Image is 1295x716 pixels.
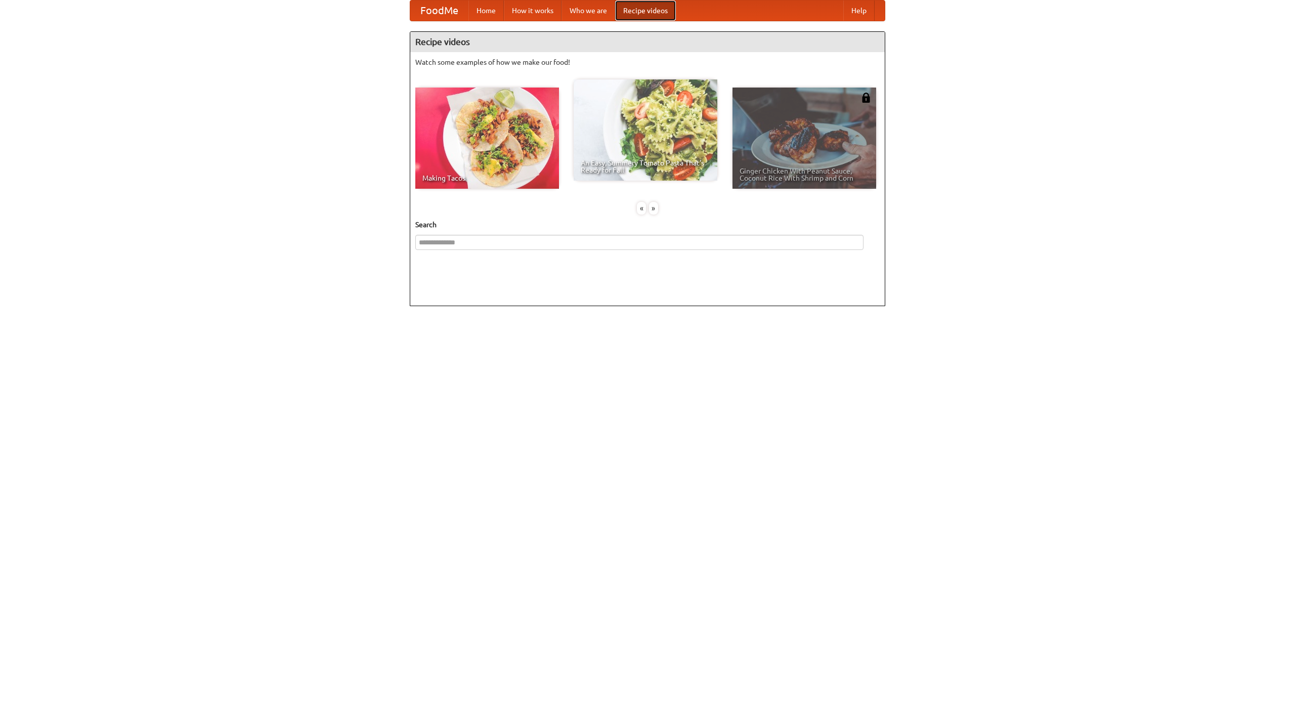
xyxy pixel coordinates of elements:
a: Making Tacos [415,88,559,189]
img: 483408.png [861,93,871,103]
span: Making Tacos [422,175,552,182]
h5: Search [415,220,880,230]
a: FoodMe [410,1,468,21]
a: How it works [504,1,562,21]
a: Home [468,1,504,21]
a: An Easy, Summery Tomato Pasta That's Ready for Fall [574,79,717,181]
span: An Easy, Summery Tomato Pasta That's Ready for Fall [581,159,710,174]
h4: Recipe videos [410,32,885,52]
p: Watch some examples of how we make our food! [415,57,880,67]
a: Recipe videos [615,1,676,21]
a: Who we are [562,1,615,21]
div: « [637,202,646,215]
div: » [649,202,658,215]
a: Help [843,1,875,21]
